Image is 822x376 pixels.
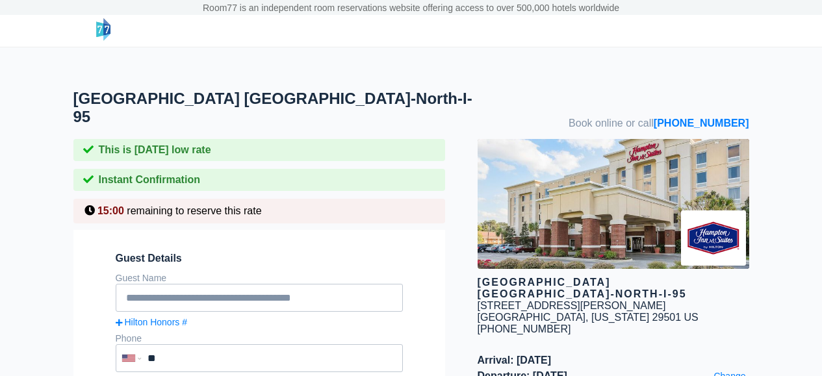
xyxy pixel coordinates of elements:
label: Phone [116,333,142,344]
a: Hilton Honors # [116,317,403,327]
a: [PHONE_NUMBER] [654,118,749,129]
span: Arrival: [DATE] [478,355,749,366]
span: remaining to reserve this rate [127,205,261,216]
span: Guest Details [116,253,403,264]
img: Brand logo for Hampton Inn & Suites Florence-North-I-95 [681,210,746,266]
span: [US_STATE] [591,312,649,323]
div: This is [DATE] low rate [73,139,445,161]
span: [GEOGRAPHIC_DATA], [478,312,589,323]
div: Instant Confirmation [73,169,445,191]
span: 15:00 [97,205,124,216]
div: [STREET_ADDRESS][PERSON_NAME] [478,300,666,312]
div: United States: +1 [117,345,144,371]
img: hotel image [478,139,749,269]
span: US [684,312,699,323]
span: Book online or call [569,118,749,129]
img: logo-header-small.png [96,18,110,41]
div: [GEOGRAPHIC_DATA] [GEOGRAPHIC_DATA]-North-I-95 [478,277,749,300]
h1: [GEOGRAPHIC_DATA] [GEOGRAPHIC_DATA]-North-I-95 [73,90,478,126]
span: 29501 [652,312,682,323]
div: [PHONE_NUMBER] [478,323,749,335]
label: Guest Name [116,273,167,283]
